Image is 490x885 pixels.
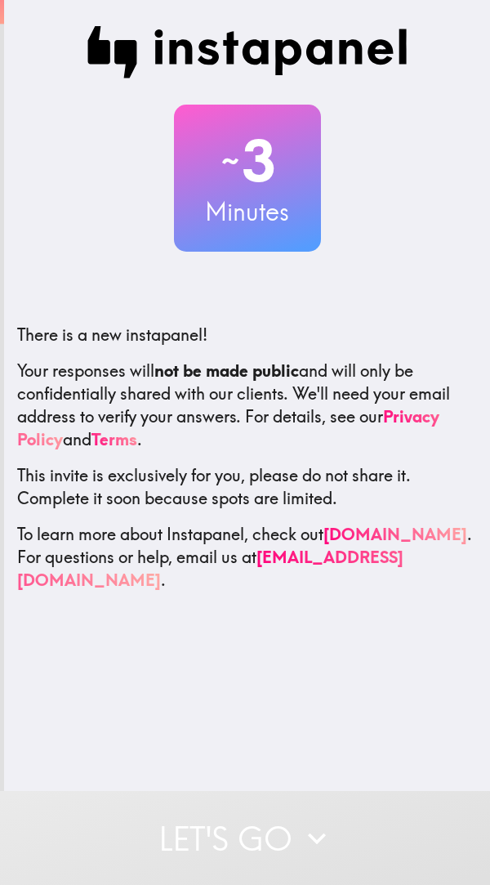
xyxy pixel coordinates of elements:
p: This invite is exclusively for you, please do not share it. Complete it soon because spots are li... [17,464,477,510]
h2: 3 [174,127,321,194]
b: not be made public [154,360,299,381]
p: Your responses will and will only be confidentially shared with our clients. We'll need your emai... [17,360,477,451]
h3: Minutes [174,194,321,229]
a: [DOMAIN_NAME] [323,524,467,544]
a: Privacy Policy [17,406,439,449]
span: There is a new instapanel! [17,324,207,345]
span: ~ [219,136,242,185]
img: Instapanel [87,26,408,78]
p: To learn more about Instapanel, check out . For questions or help, email us at . [17,523,477,592]
a: [EMAIL_ADDRESS][DOMAIN_NAME] [17,547,403,590]
a: Terms [91,429,137,449]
